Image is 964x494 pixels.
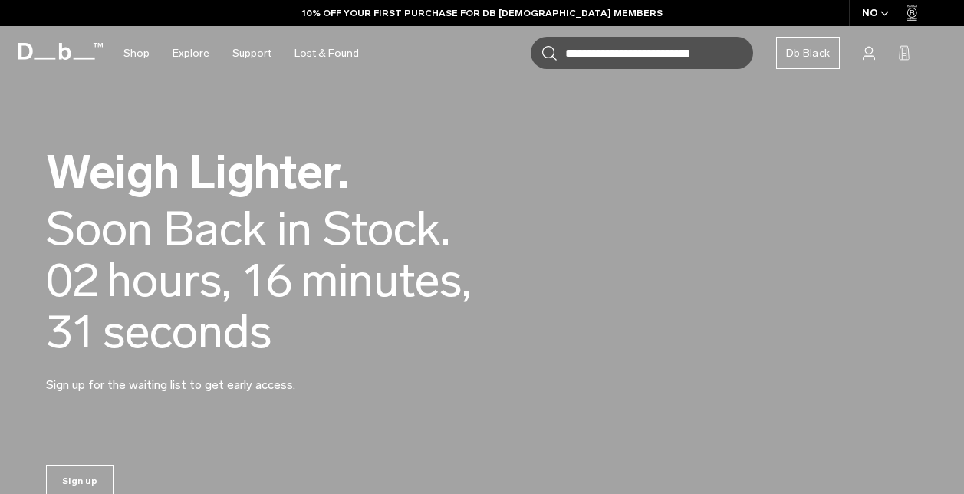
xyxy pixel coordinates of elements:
p: Sign up for the waiting list to get early access. [46,357,414,394]
a: 10% OFF YOUR FIRST PURCHASE FOR DB [DEMOGRAPHIC_DATA] MEMBERS [302,6,663,20]
span: seconds [103,306,271,357]
a: Shop [123,26,150,81]
a: Db Black [776,37,840,69]
a: Support [232,26,271,81]
span: 31 [46,306,95,357]
a: Lost & Found [294,26,359,81]
a: Explore [173,26,209,81]
span: 02 [46,255,99,306]
span: 16 [243,255,293,306]
span: hours, [107,255,232,306]
nav: Main Navigation [112,26,370,81]
div: Soon Back in Stock. [46,203,450,255]
h2: Weigh Lighter. [46,149,545,196]
span: minutes [301,255,472,306]
span: , [462,252,472,308]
